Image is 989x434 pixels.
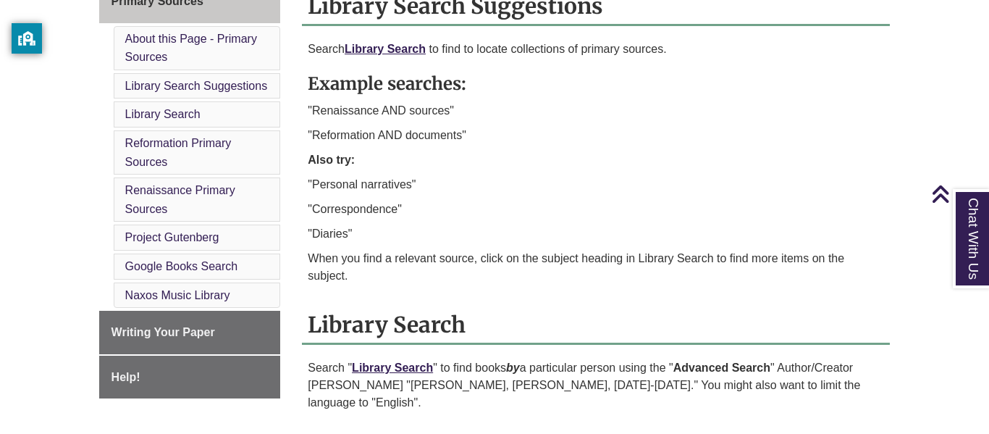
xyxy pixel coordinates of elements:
[99,311,281,354] a: Writing Your Paper
[308,154,355,166] strong: Also try:
[345,43,426,55] a: Library Search
[125,231,219,243] a: Project Gutenberg
[931,184,985,204] a: Back to Top
[308,41,884,58] p: Search to find to locate collections of primary sources.
[308,359,884,412] p: Search " " to find books a particular person using the " " Author/Creator [PERSON_NAME] " , [PERS...
[506,362,520,374] b: by
[308,72,466,95] strong: Example searches:
[12,23,42,54] button: privacy banner
[125,33,257,64] a: About this Page - Primary Sources
[111,371,140,383] span: Help!
[302,306,890,345] h2: Library Search
[99,356,281,399] a: Help!
[673,362,770,374] strong: Advanced Search
[352,362,433,374] a: Library Search
[125,260,238,272] a: Google Books Search
[308,176,884,193] p: "Personal narratives"
[411,379,506,391] span: [PERSON_NAME]
[125,80,268,92] a: Library Search Suggestions
[125,289,230,301] a: Naxos Music Library
[308,225,884,243] p: "Diaries"
[308,127,884,144] p: "Reformation AND documents"
[125,108,201,120] a: Library Search
[308,250,884,285] p: When you find a relevant source, click on the subject heading in Library Search to find more item...
[125,137,232,168] a: Reformation Primary Sources
[125,184,235,215] a: Renaissance Primary Sources
[308,201,884,218] p: "Correspondence"
[111,326,215,338] span: Writing Your Paper
[308,102,884,120] p: "Renaissance AND sources"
